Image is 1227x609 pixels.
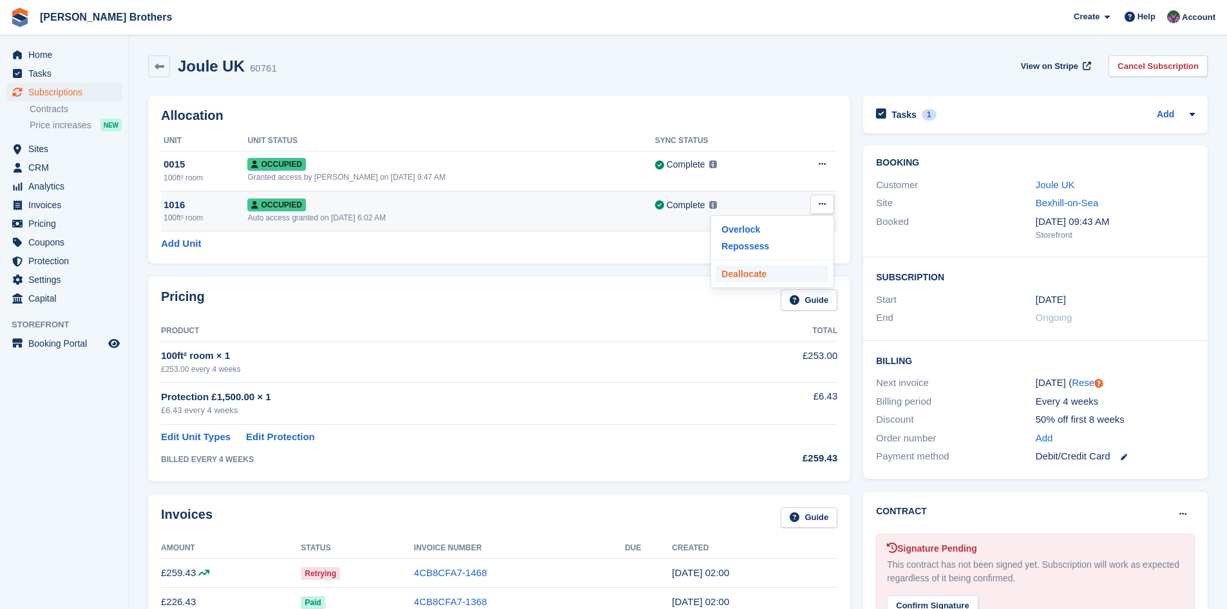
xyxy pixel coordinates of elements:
[6,46,122,64] a: menu
[1074,10,1099,23] span: Create
[28,334,106,353] span: Booking Portal
[6,334,122,353] a: menu
[1036,431,1053,446] a: Add
[247,212,654,224] div: Auto access granted on [DATE] 6:02 AM
[922,109,937,121] div: 1
[28,46,106,64] span: Home
[887,542,1184,556] div: Signature Pending
[876,354,1195,367] h2: Billing
[1072,377,1097,388] a: Reset
[716,238,828,255] p: Repossess
[712,451,837,466] div: £259.43
[1182,11,1215,24] span: Account
[1036,394,1195,409] div: Every 4 weeks
[1157,108,1174,122] a: Add
[28,140,106,158] span: Sites
[161,363,712,375] div: £253.00 every 4 weeks
[716,221,828,238] a: Overlock
[247,158,305,171] span: Occupied
[1137,10,1156,23] span: Help
[6,271,122,289] a: menu
[246,430,315,445] a: Edit Protection
[28,64,106,82] span: Tasks
[161,430,231,445] a: Edit Unit Types
[876,311,1035,325] div: End
[6,289,122,307] a: menu
[625,538,672,559] th: Due
[1036,215,1195,229] div: [DATE] 09:43 AM
[161,321,712,342] th: Product
[876,196,1035,211] div: Site
[1036,412,1195,427] div: 50% off first 8 weeks
[6,64,122,82] a: menu
[781,289,837,311] a: Guide
[712,382,837,424] td: £6.43
[887,558,1184,585] div: This contract has not been signed yet. Subscription will work as expected regardless of it being ...
[35,6,177,28] a: [PERSON_NAME] Brothers
[1036,179,1075,190] a: Joule UK
[672,596,729,607] time: 2025-07-14 01:00:08 UTC
[6,177,122,195] a: menu
[28,83,106,101] span: Subscriptions
[672,567,729,578] time: 2025-08-11 01:00:47 UTC
[12,318,128,331] span: Storefront
[876,505,927,518] h2: Contract
[28,271,106,289] span: Settings
[6,233,122,251] a: menu
[667,198,705,212] div: Complete
[891,109,917,121] h2: Tasks
[161,390,712,405] div: Protection £1,500.00 × 1
[161,559,301,588] td: £259.43
[161,349,712,363] div: 100ft² room × 1
[161,538,301,559] th: Amount
[716,266,828,282] a: Deallocate
[6,140,122,158] a: menu
[161,507,213,528] h2: Invoices
[876,394,1035,409] div: Billing period
[30,119,91,131] span: Price increases
[28,233,106,251] span: Coupons
[1036,376,1195,391] div: [DATE] ( )
[876,215,1035,242] div: Booked
[247,171,654,183] div: Granted access by [PERSON_NAME] on [DATE] 9:47 AM
[247,131,654,151] th: Unit Status
[28,215,106,233] span: Pricing
[414,538,625,559] th: Invoice Number
[301,538,414,559] th: Status
[655,131,782,151] th: Sync Status
[301,596,325,609] span: Paid
[712,321,837,342] th: Total
[100,119,122,131] div: NEW
[1108,55,1208,77] a: Cancel Subscription
[178,57,245,75] h2: Joule UK
[887,592,978,603] a: Confirm Signature
[164,157,247,172] div: 0015
[28,177,106,195] span: Analytics
[667,158,705,171] div: Complete
[876,376,1035,391] div: Next invoice
[106,336,122,351] a: Preview store
[876,431,1035,446] div: Order number
[709,160,717,168] img: icon-info-grey-7440780725fd019a000dd9b08b2336e03edf1995a4989e88bcd33f0948082b44.svg
[164,212,247,224] div: 100ft² room
[876,158,1195,168] h2: Booking
[709,201,717,209] img: icon-info-grey-7440780725fd019a000dd9b08b2336e03edf1995a4989e88bcd33f0948082b44.svg
[28,196,106,214] span: Invoices
[30,118,122,132] a: Price increases NEW
[876,449,1035,464] div: Payment method
[247,198,305,211] span: Occupied
[1016,55,1094,77] a: View on Stripe
[6,159,122,177] a: menu
[712,342,837,382] td: £253.00
[672,538,837,559] th: Created
[414,567,487,578] a: 4CB8CFA7-1468
[28,159,106,177] span: CRM
[1036,312,1072,323] span: Ongoing
[6,83,122,101] a: menu
[876,412,1035,427] div: Discount
[161,131,247,151] th: Unit
[161,237,201,251] a: Add Unit
[161,404,712,417] div: £6.43 every 4 weeks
